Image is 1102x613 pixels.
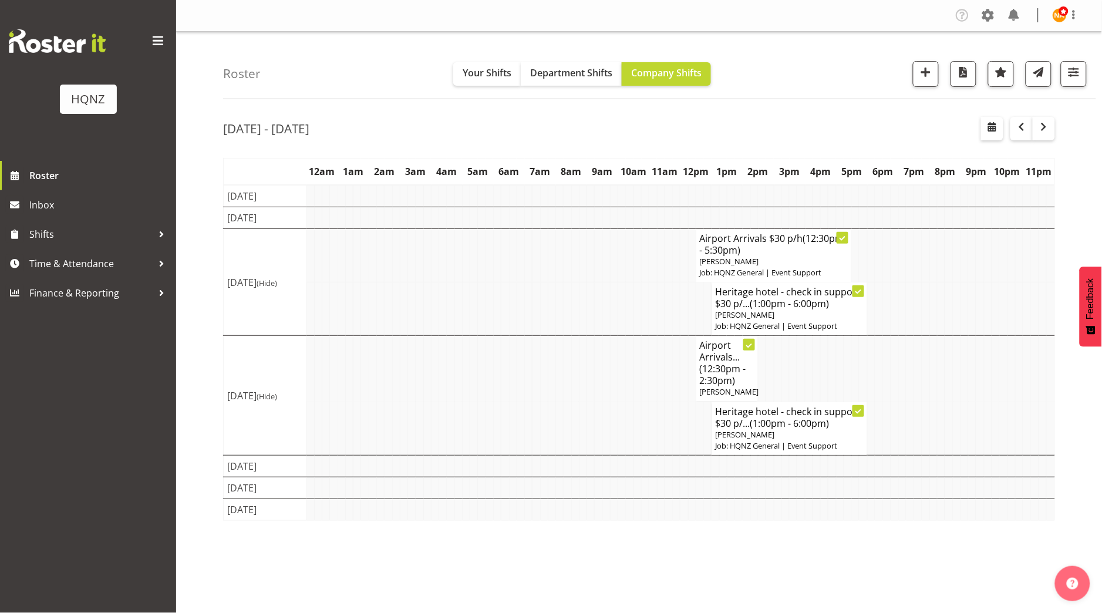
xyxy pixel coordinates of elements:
[750,297,829,310] span: (1:00pm - 6:00pm)
[453,62,521,86] button: Your Shifts
[338,158,369,185] th: 1am
[867,158,898,185] th: 6pm
[587,158,618,185] th: 9am
[961,158,992,185] th: 9pm
[224,207,307,228] td: [DATE]
[680,158,712,185] th: 12pm
[1080,267,1102,346] button: Feedback - Show survey
[462,158,493,185] th: 5am
[715,286,863,309] h4: Heritage hotel - check in support $30 p/...
[649,158,680,185] th: 11am
[750,417,829,430] span: (1:00pm - 6:00pm)
[712,158,743,185] th: 1pm
[257,391,277,402] span: (Hide)
[715,429,774,440] span: [PERSON_NAME]
[700,232,844,257] span: (12:30pm - 5:30pm)
[836,158,867,185] th: 5pm
[9,29,106,53] img: Rosterit website logo
[1026,61,1052,87] button: Send a list of all shifts for the selected filtered period to all rostered employees.
[29,196,170,214] span: Inbox
[223,121,309,136] h2: [DATE] - [DATE]
[493,158,524,185] th: 6am
[715,309,774,320] span: [PERSON_NAME]
[530,66,612,79] span: Department Shifts
[224,455,307,477] td: [DATE]
[224,228,307,336] td: [DATE]
[224,499,307,520] td: [DATE]
[224,477,307,499] td: [DATE]
[521,62,622,86] button: Department Shifts
[369,158,400,185] th: 2am
[224,336,307,456] td: [DATE]
[29,284,153,302] span: Finance & Reporting
[700,267,848,278] p: Job: HQNZ General | Event Support
[224,185,307,207] td: [DATE]
[700,233,848,256] h4: Airport Arrivals $30 p/h
[913,61,939,87] button: Add a new shift
[72,90,105,108] div: HQNZ
[556,158,587,185] th: 8am
[257,278,277,288] span: (Hide)
[715,406,863,429] h4: Heritage hotel - check in support $30 p/...
[306,158,338,185] th: 12am
[1067,578,1079,590] img: help-xxl-2.png
[929,158,961,185] th: 8pm
[431,158,462,185] th: 4am
[618,158,649,185] th: 10am
[29,167,170,184] span: Roster
[400,158,431,185] th: 3am
[1023,158,1055,185] th: 11pm
[715,440,863,452] p: Job: HQNZ General | Event Support
[805,158,836,185] th: 4pm
[29,225,153,243] span: Shifts
[1061,61,1087,87] button: Filter Shifts
[29,255,153,272] span: Time & Attendance
[988,61,1014,87] button: Highlight an important date within the roster.
[700,256,759,267] span: [PERSON_NAME]
[951,61,976,87] button: Download a PDF of the roster according to the set date range.
[743,158,774,185] th: 2pm
[700,386,759,397] span: [PERSON_NAME]
[223,67,261,80] h4: Roster
[700,362,746,387] span: (12:30pm - 2:30pm)
[774,158,805,185] th: 3pm
[1053,8,1067,22] img: nickylee-anderson10357.jpg
[463,66,511,79] span: Your Shifts
[898,158,929,185] th: 7pm
[622,62,711,86] button: Company Shifts
[525,158,556,185] th: 7am
[715,321,863,332] p: Job: HQNZ General | Event Support
[631,66,702,79] span: Company Shifts
[700,339,754,386] h4: Airport Arrivals...
[992,158,1023,185] th: 10pm
[1086,278,1096,319] span: Feedback
[981,117,1003,140] button: Select a specific date within the roster.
